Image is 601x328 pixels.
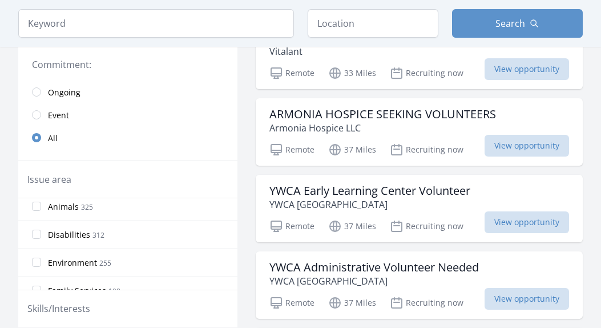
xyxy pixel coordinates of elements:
[256,251,583,319] a: YWCA Administrative Volunteer Needed YWCA [GEOGRAPHIC_DATA] Remote 37 Miles Recruiting now View o...
[485,211,569,233] span: View opportunity
[485,58,569,80] span: View opportunity
[269,261,479,274] h3: YWCA Administrative Volunteer Needed
[18,103,237,126] a: Event
[269,143,314,157] p: Remote
[32,286,41,295] input: Family Services 198
[92,230,104,240] span: 312
[32,58,224,71] legend: Commitment:
[32,230,41,239] input: Disabilities 312
[328,219,376,233] p: 37 Miles
[328,296,376,310] p: 37 Miles
[390,143,463,157] p: Recruiting now
[452,9,583,38] button: Search
[18,81,237,103] a: Ongoing
[390,296,463,310] p: Recruiting now
[27,302,90,315] legend: Skills/Interests
[256,98,583,166] a: ARMONIA HOSPICE SEEKING VOLUNTEERS Armonia Hospice LLC Remote 37 Miles Recruiting now View opport...
[269,198,470,211] p: YWCA [GEOGRAPHIC_DATA]
[48,87,80,98] span: Ongoing
[269,66,314,80] p: Remote
[48,201,79,213] span: Animals
[485,288,569,310] span: View opportunity
[48,285,106,297] span: Family Services
[269,219,314,233] p: Remote
[256,8,583,89] a: Get Involved & Gain Experience Weekday Front Desk Volunteers Needed! Vitalant Remote 33 Miles Rec...
[108,286,120,296] span: 198
[256,175,583,242] a: YWCA Early Learning Center Volunteer YWCA [GEOGRAPHIC_DATA] Remote 37 Miles Recruiting now View o...
[32,202,41,211] input: Animals 325
[328,66,376,80] p: 33 Miles
[48,110,69,121] span: Event
[390,219,463,233] p: Recruiting now
[485,135,569,157] span: View opportunity
[18,9,294,38] input: Keyword
[269,296,314,310] p: Remote
[48,133,58,144] span: All
[27,173,71,186] legend: Issue area
[48,229,90,241] span: Disabilities
[269,274,479,288] p: YWCA [GEOGRAPHIC_DATA]
[269,184,470,198] h3: YWCA Early Learning Center Volunteer
[328,143,376,157] p: 37 Miles
[308,9,438,38] input: Location
[18,126,237,149] a: All
[269,121,496,135] p: Armonia Hospice LLC
[495,17,525,30] span: Search
[81,202,93,212] span: 325
[269,45,569,58] p: Vitalant
[390,66,463,80] p: Recruiting now
[32,258,41,267] input: Environment 255
[269,107,496,121] h3: ARMONIA HOSPICE SEEKING VOLUNTEERS
[48,257,97,269] span: Environment
[99,258,111,268] span: 255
